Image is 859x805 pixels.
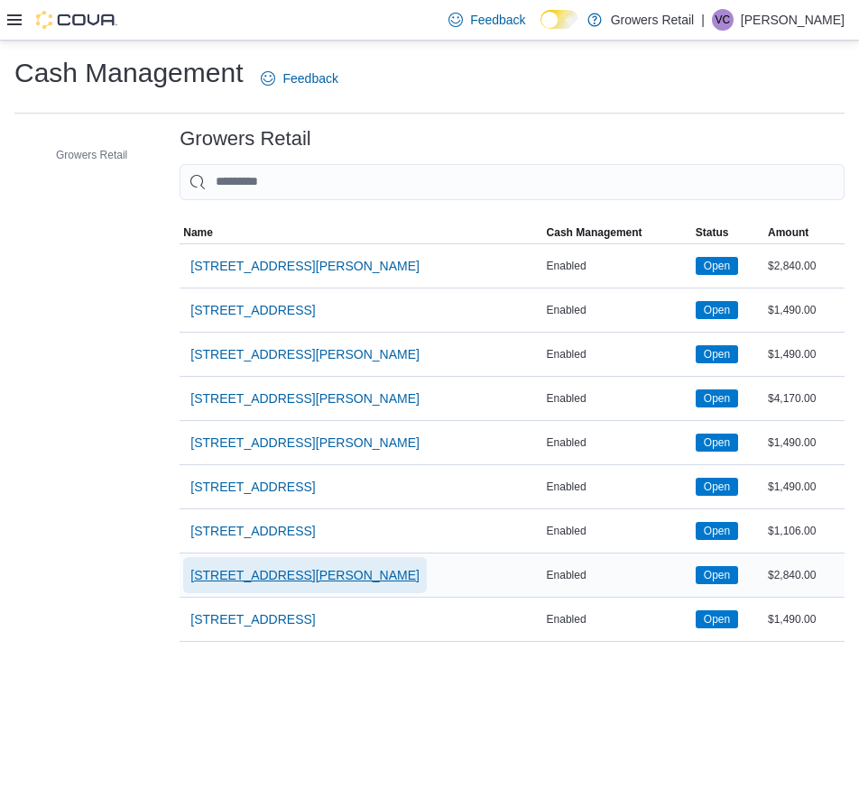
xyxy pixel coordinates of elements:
[543,476,692,498] div: Enabled
[547,225,642,240] span: Cash Management
[190,301,315,319] span: [STREET_ADDRESS]
[696,345,738,363] span: Open
[180,128,310,150] h3: Growers Retail
[704,258,730,274] span: Open
[254,60,345,96] a: Feedback
[543,388,692,409] div: Enabled
[764,608,845,630] div: $1,490.00
[543,564,692,586] div: Enabled
[764,476,845,498] div: $1,490.00
[540,10,578,29] input: Dark Mode
[716,9,731,31] span: VC
[764,564,845,586] div: $2,840.00
[704,346,730,362] span: Open
[764,388,845,409] div: $4,170.00
[543,520,692,542] div: Enabled
[696,257,738,275] span: Open
[704,390,730,407] span: Open
[180,222,542,243] button: Name
[704,567,730,583] span: Open
[712,9,734,31] div: Valene Corbin
[543,255,692,277] div: Enabled
[611,9,695,31] p: Growers Retail
[704,302,730,318] span: Open
[696,522,738,540] span: Open
[190,478,315,496] span: [STREET_ADDRESS]
[764,255,845,277] div: $2,840.00
[696,566,738,584] span: Open
[696,225,729,240] span: Status
[441,2,532,38] a: Feedback
[190,345,420,363] span: [STREET_ADDRESS][PERSON_NAME]
[696,389,738,407] span: Open
[183,469,322,505] button: [STREET_ADDRESS]
[14,55,243,91] h1: Cash Management
[190,610,315,628] span: [STREET_ADDRESS]
[741,9,845,31] p: [PERSON_NAME]
[470,11,525,29] span: Feedback
[704,611,730,627] span: Open
[543,608,692,630] div: Enabled
[701,9,705,31] p: |
[183,292,322,328] button: [STREET_ADDRESS]
[764,432,845,453] div: $1,490.00
[696,301,738,319] span: Open
[704,479,730,495] span: Open
[183,336,427,372] button: [STREET_ADDRESS][PERSON_NAME]
[764,520,845,542] div: $1,106.00
[696,434,738,452] span: Open
[190,566,420,584] span: [STREET_ADDRESS][PERSON_NAME]
[764,343,845,365] div: $1,490.00
[696,478,738,496] span: Open
[190,257,420,275] span: [STREET_ADDRESS][PERSON_NAME]
[190,434,420,452] span: [STREET_ADDRESS][PERSON_NAME]
[190,389,420,407] span: [STREET_ADDRESS][PERSON_NAME]
[543,343,692,365] div: Enabled
[543,299,692,321] div: Enabled
[543,432,692,453] div: Enabled
[183,557,427,593] button: [STREET_ADDRESS][PERSON_NAME]
[543,222,692,243] button: Cash Management
[704,523,730,539] span: Open
[704,435,730,451] span: Open
[36,11,117,29] img: Cova
[768,225,808,240] span: Amount
[696,610,738,628] span: Open
[764,299,845,321] div: $1,490.00
[183,601,322,637] button: [STREET_ADDRESS]
[282,69,337,87] span: Feedback
[183,380,427,416] button: [STREET_ADDRESS][PERSON_NAME]
[56,148,127,162] span: Growers Retail
[692,222,764,243] button: Status
[183,513,322,549] button: [STREET_ADDRESS]
[183,425,427,461] button: [STREET_ADDRESS][PERSON_NAME]
[540,29,541,30] span: Dark Mode
[190,522,315,540] span: [STREET_ADDRESS]
[764,222,845,243] button: Amount
[31,144,134,166] button: Growers Retail
[183,225,213,240] span: Name
[183,248,427,284] button: [STREET_ADDRESS][PERSON_NAME]
[180,164,845,200] input: This is a search bar. As you type, the results lower in the page will automatically filter.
